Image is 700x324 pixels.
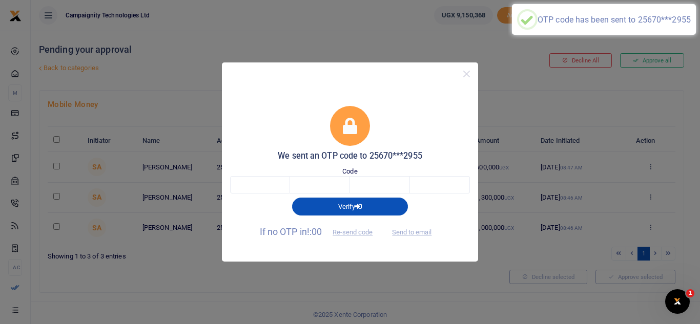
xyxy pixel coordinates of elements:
[307,226,322,237] span: !:00
[230,151,470,161] h5: We sent an OTP code to 25670***2955
[292,198,408,215] button: Verify
[459,67,474,81] button: Close
[538,15,691,25] div: OTP code has been sent to 25670***2955
[342,166,357,177] label: Code
[260,226,382,237] span: If no OTP in
[686,289,694,297] span: 1
[665,289,690,314] iframe: Intercom live chat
